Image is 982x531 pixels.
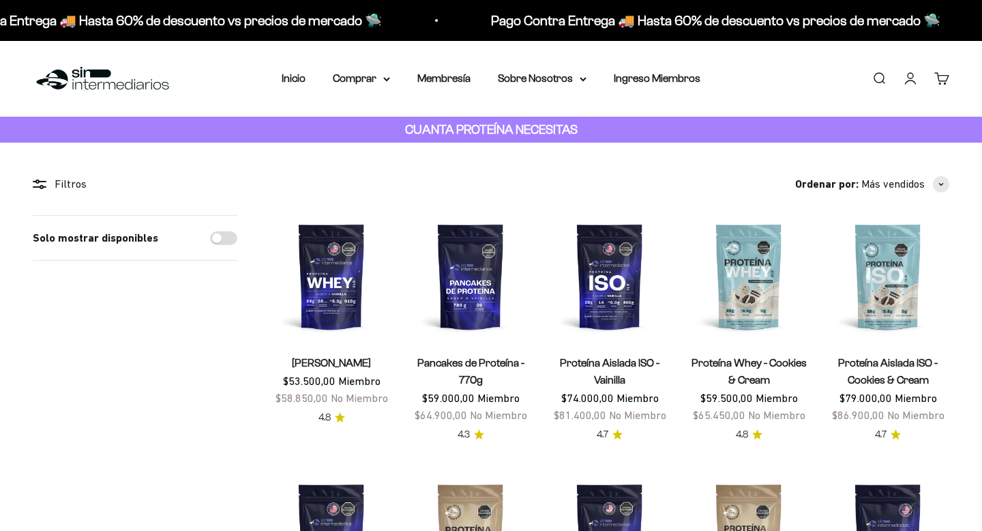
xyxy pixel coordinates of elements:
span: 4.8 [736,427,748,442]
a: Proteína Whey - Cookies & Cream [691,357,807,386]
span: No Miembro [331,392,388,404]
a: 4.84.8 de 5.0 estrellas [318,410,345,425]
span: No Miembro [748,409,805,421]
span: $65.450,00 [693,409,745,421]
span: 4.8 [318,410,331,425]
a: [PERSON_NAME] [292,357,371,369]
div: Filtros [33,175,237,193]
p: Pago Contra Entrega 🚚 Hasta 60% de descuento vs precios de mercado 🛸 [490,10,940,31]
a: 4.74.7 de 5.0 estrellas [875,427,901,442]
span: 4.7 [875,427,887,442]
span: $81.400,00 [554,409,606,421]
a: 4.84.8 de 5.0 estrellas [736,427,762,442]
summary: Comprar [333,70,390,87]
span: Miembro [756,392,798,404]
span: No Miembro [887,409,944,421]
a: Membresía [417,72,471,84]
a: 4.74.7 de 5.0 estrellas [597,427,623,442]
summary: Sobre Nosotros [498,70,586,87]
span: Miembro [895,392,937,404]
label: Solo mostrar disponibles [33,229,158,247]
span: $64.900,00 [415,409,467,421]
span: 4.3 [458,427,470,442]
a: Inicio [282,72,306,84]
button: Más vendidos [861,175,949,193]
a: Proteína Aislada ISO - Vainilla [560,357,659,386]
span: $53.500,00 [283,375,336,387]
span: 4.7 [597,427,608,442]
span: Miembro [477,392,520,404]
span: Ordenar por: [795,175,859,193]
span: $58.850,00 [276,392,328,404]
span: Miembro [338,375,381,387]
a: Proteína Aislada ISO - Cookies & Cream [838,357,938,386]
span: No Miembro [470,409,527,421]
span: $74.000,00 [561,392,614,404]
span: No Miembro [609,409,666,421]
span: Más vendidos [861,175,925,193]
strong: CUANTA PROTEÍNA NECESITAS [405,122,578,137]
span: Miembro [616,392,659,404]
span: $59.500,00 [700,392,753,404]
span: $59.000,00 [422,392,475,404]
span: $79.000,00 [839,392,892,404]
span: $86.900,00 [832,409,884,421]
a: Ingreso Miembros [614,72,700,84]
a: 4.34.3 de 5.0 estrellas [458,427,484,442]
a: Pancakes de Proteína - 770g [417,357,524,386]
